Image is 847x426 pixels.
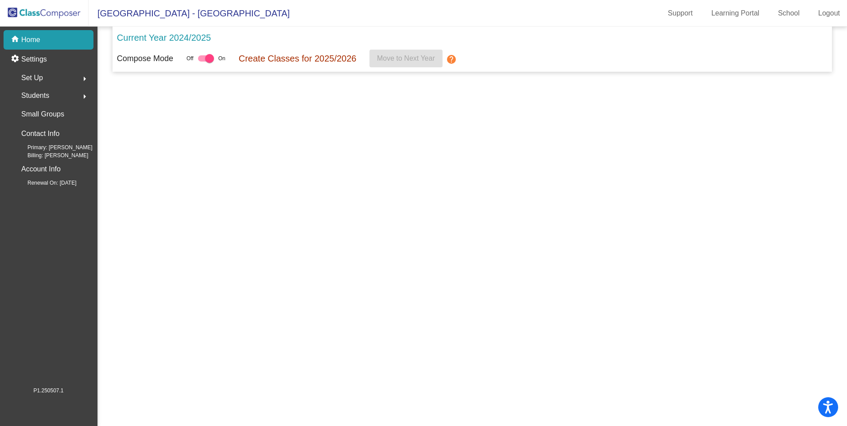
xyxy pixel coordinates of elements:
mat-icon: arrow_right [79,74,90,84]
a: Logout [811,6,847,20]
span: Move to Next Year [377,54,435,62]
mat-icon: help [446,54,457,65]
button: Move to Next Year [369,50,443,67]
a: Support [661,6,700,20]
span: Off [186,54,194,62]
p: Account Info [21,163,61,175]
span: Primary: [PERSON_NAME] [13,143,93,151]
span: On [218,54,225,62]
mat-icon: home [11,35,21,45]
p: Settings [21,54,47,65]
a: Learning Portal [704,6,767,20]
mat-icon: settings [11,54,21,65]
p: Contact Info [21,128,59,140]
mat-icon: arrow_right [79,91,90,102]
p: Compose Mode [117,53,173,65]
span: Billing: [PERSON_NAME] [13,151,88,159]
p: Create Classes for 2025/2026 [239,52,357,65]
span: Set Up [21,72,43,84]
span: [GEOGRAPHIC_DATA] - [GEOGRAPHIC_DATA] [89,6,290,20]
p: Home [21,35,40,45]
span: Students [21,89,49,102]
p: Small Groups [21,108,64,120]
span: Renewal On: [DATE] [13,179,76,187]
a: School [771,6,807,20]
p: Current Year 2024/2025 [117,31,211,44]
